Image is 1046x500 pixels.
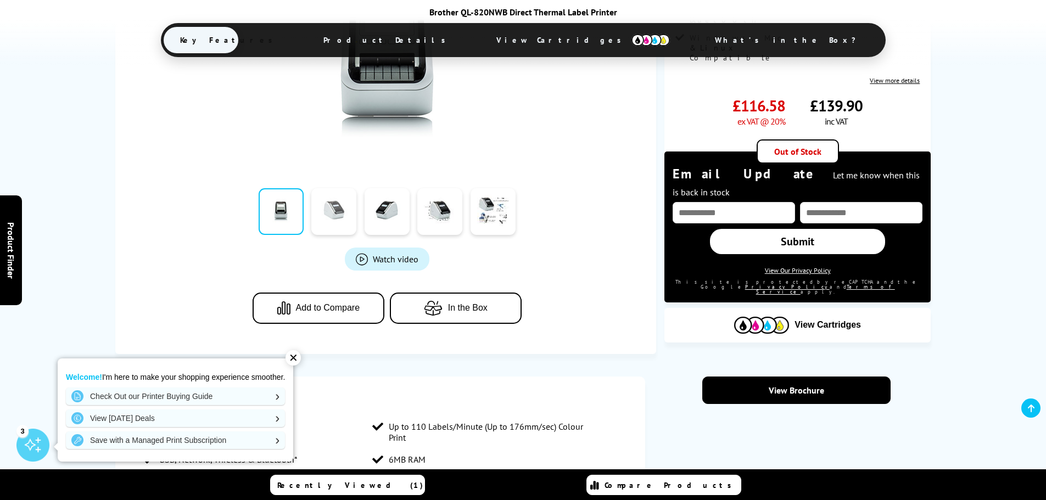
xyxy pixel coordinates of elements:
div: Out of Stock [757,139,839,164]
span: ex VAT @ 20% [737,116,785,127]
div: Brother QL-820NWB Direct Thermal Label Printer [139,7,908,18]
span: What’s in the Box? [698,27,883,53]
span: 6MB RAM [389,454,426,465]
a: Compare Products [586,475,741,495]
a: Submit [710,229,885,254]
a: View more details [870,76,920,85]
span: View Cartridges [795,320,861,330]
img: cmyk-icon.svg [631,34,670,46]
button: View Cartridges [673,316,922,334]
span: View Cartridges [480,26,686,54]
span: Product Finder [5,222,16,278]
a: View [DATE] Deals [66,409,285,427]
span: Key Features [164,27,295,53]
div: 3 [16,425,29,437]
span: In the Box [448,303,488,313]
button: In the Box [390,293,522,324]
div: Key features [137,387,624,405]
a: Save with a Managed Print Subscription [66,431,285,449]
span: Compare Products [605,480,737,490]
p: I'm here to make your shopping experience smoother. [66,372,285,382]
span: Product Details [307,27,468,53]
span: inc VAT [825,116,848,127]
a: Recently Viewed (1) [270,475,425,495]
span: £139.90 [810,95,863,116]
span: £116.58 [732,95,785,116]
span: Add to Compare [296,303,360,313]
div: Email Update [673,165,922,199]
strong: Welcome! [66,373,102,381]
a: View Our Privacy Policy [765,266,831,274]
span: Let me know when this is back in stock [673,170,920,198]
div: This site is protected by reCAPTCHA and the Google and apply. [673,279,922,294]
a: View Brochure [702,377,891,404]
a: Terms of Service [756,284,895,295]
div: ✕ [286,350,301,366]
span: Up to 110 Labels/Minute (Up to 176mm/sec) Colour Print [389,421,591,443]
span: Watch video [373,254,418,265]
a: Privacy Policy [745,284,830,290]
a: Product_All_Videos [345,248,429,271]
a: Check Out our Printer Buying Guide [66,387,285,405]
span: Recently Viewed (1) [277,480,423,490]
img: Cartridges [734,317,789,334]
button: Add to Compare [253,293,384,324]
